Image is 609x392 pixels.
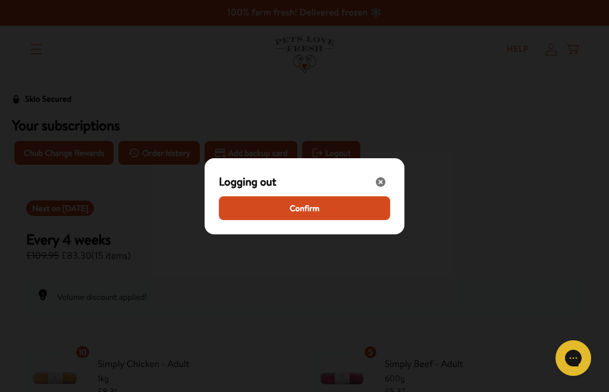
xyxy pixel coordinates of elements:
button: Close [371,173,390,192]
button: Confirm [219,196,390,220]
iframe: Gorgias live chat messenger [550,336,597,380]
span: Confirm [290,202,319,215]
span: Logging out [219,174,277,190]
